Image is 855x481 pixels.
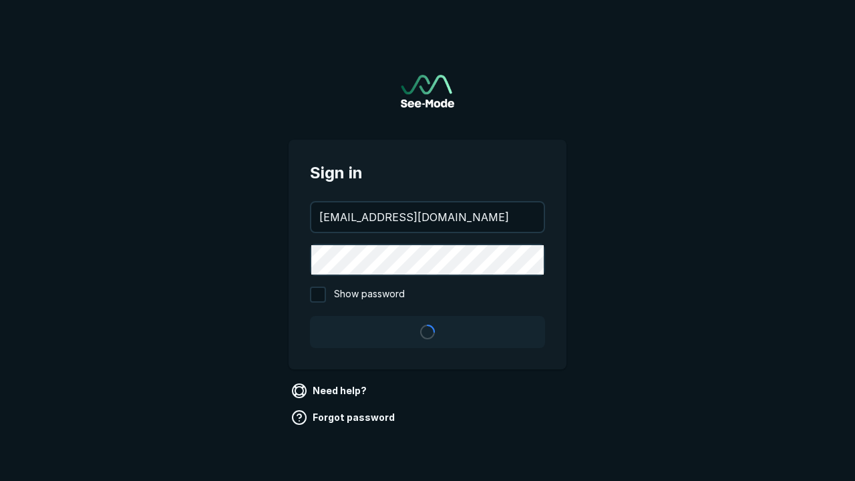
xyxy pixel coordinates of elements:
span: Sign in [310,161,545,185]
a: Forgot password [289,407,400,428]
span: Show password [334,287,405,303]
img: See-Mode Logo [401,75,454,108]
a: Go to sign in [401,75,454,108]
a: Need help? [289,380,372,402]
input: your@email.com [311,202,544,232]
